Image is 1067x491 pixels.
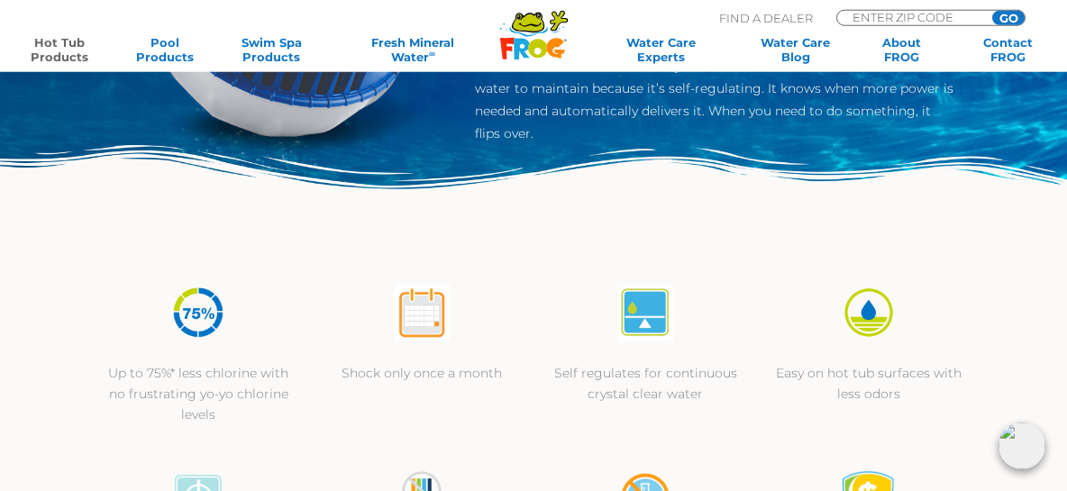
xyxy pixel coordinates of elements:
img: icon-atease-75percent-less [170,285,226,341]
p: Shock only once a month [328,363,515,384]
a: Fresh MineralWater∞ [336,35,490,64]
a: Swim SpaProducts [230,35,313,64]
a: AboutFROG [861,35,944,64]
a: ContactFROG [966,35,1049,64]
input: Zip Code Form [851,11,972,23]
img: openIcon [999,423,1045,469]
img: atease-icon-shock-once [394,285,450,341]
a: Water CareBlog [754,35,837,64]
sup: ∞ [429,49,435,59]
img: icon-atease-easy-on [841,285,897,341]
a: Hot TubProducts [18,35,101,64]
input: GO [992,11,1025,25]
p: Find A Dealer [719,10,813,26]
img: atease-icon-self-regulates [617,285,673,341]
a: Water CareExperts [590,35,731,64]
p: Easy on hot tub surfaces with less odors [775,363,962,405]
p: Self regulates for continuous crystal clear water [552,363,739,405]
p: Up to 75%* less chlorine with no frustrating yo-yo chlorine levels [105,363,292,425]
a: PoolProducts [124,35,207,64]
